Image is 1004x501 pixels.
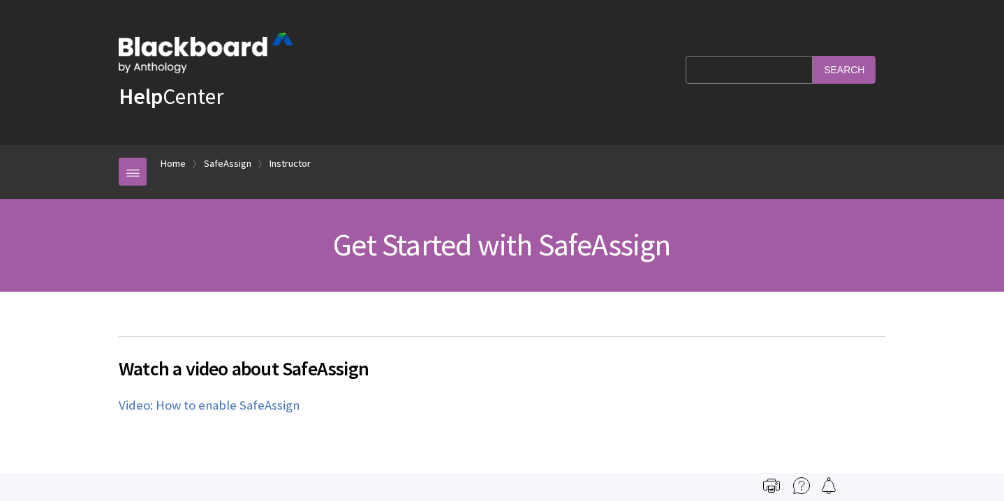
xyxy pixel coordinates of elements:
a: Video: How to enable SafeAssign [119,397,300,414]
a: Home [161,155,186,172]
input: Search [813,56,876,83]
img: Follow this page [820,477,837,494]
a: Instructor [270,155,311,172]
a: HelpCenter [119,82,223,110]
strong: Help [119,82,163,110]
span: Watch a video about SafeAssign [119,354,885,383]
a: SafeAssign [204,155,251,172]
span: Get Started with SafeAssign [333,225,670,264]
img: Print [763,477,780,494]
img: Blackboard by Anthology [119,33,293,73]
img: More help [793,477,810,494]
